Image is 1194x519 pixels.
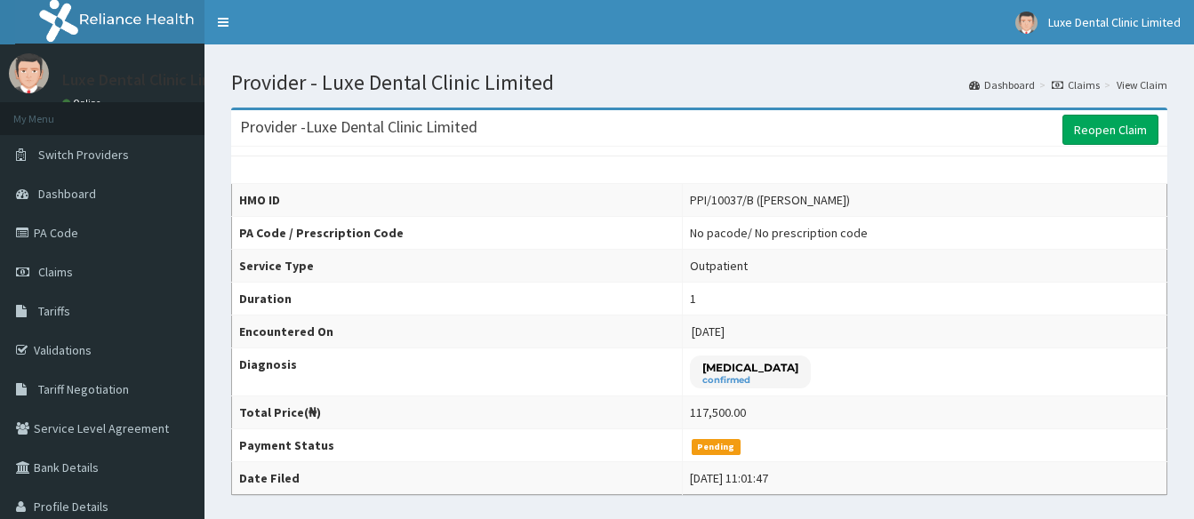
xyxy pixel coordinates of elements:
h3: Provider - Luxe Dental Clinic Limited [240,119,477,135]
span: Switch Providers [38,147,129,163]
img: User Image [1015,12,1038,34]
span: Luxe Dental Clinic Limited [1048,14,1181,30]
th: Payment Status [232,429,683,462]
div: No pacode / No prescription code [690,224,868,242]
span: Tariffs [38,303,70,319]
th: Service Type [232,250,683,283]
span: Pending [692,439,741,455]
img: User Image [9,53,49,93]
div: 117,500.00 [690,403,746,421]
div: 1 [690,290,696,307]
p: Luxe Dental Clinic Limited [62,72,243,88]
div: [DATE] 11:01:47 [690,469,768,487]
span: Claims [38,264,73,280]
a: Dashboard [969,77,1035,92]
th: PA Code / Prescription Code [232,217,683,250]
th: Diagnosis [232,348,683,396]
th: Total Price(₦) [232,396,683,429]
a: View Claim [1117,77,1167,92]
th: Date Filed [232,462,683,495]
span: Tariff Negotiation [38,381,129,397]
p: [MEDICAL_DATA] [702,360,798,375]
a: Claims [1052,77,1100,92]
a: Reopen Claim [1062,115,1158,145]
div: PPI/10037/B ([PERSON_NAME]) [690,191,850,209]
h1: Provider - Luxe Dental Clinic Limited [231,71,1167,94]
small: confirmed [702,376,798,385]
th: Encountered On [232,315,683,348]
span: Dashboard [38,186,96,202]
a: Online [62,97,105,109]
div: Outpatient [690,257,748,275]
th: HMO ID [232,184,683,217]
span: [DATE] [692,323,725,339]
th: Duration [232,283,683,315]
